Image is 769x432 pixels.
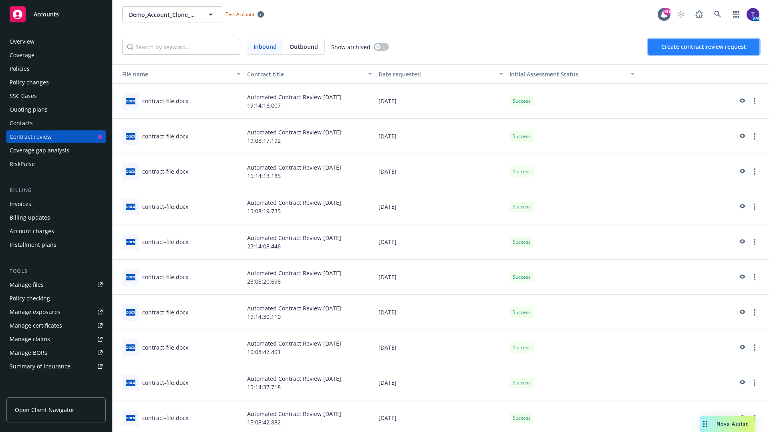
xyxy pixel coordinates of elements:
a: preview [737,378,747,388]
a: Billing updates [6,211,106,224]
div: Contract review [10,130,52,143]
div: contract-file.docx [142,132,188,140]
span: docx [126,239,135,245]
div: contract-file.docx [142,343,188,352]
span: Success [513,379,531,386]
a: preview [737,343,747,352]
a: Summary of insurance [6,360,106,373]
span: Success [513,274,531,281]
a: Accounts [6,3,106,26]
div: [DATE] [375,224,507,260]
input: Search by keyword... [122,39,240,55]
div: Manage files [10,278,44,291]
button: Date requested [375,64,507,84]
div: Coverage [10,49,34,62]
a: Contract review [6,130,106,143]
div: [DATE] [375,84,507,119]
a: Manage BORs [6,346,106,359]
span: docx [126,98,135,104]
a: Policies [6,62,106,75]
a: Coverage [6,49,106,62]
div: Manage BORs [10,346,47,359]
a: Overview [6,35,106,48]
div: [DATE] [375,330,507,365]
div: File name [116,70,232,78]
a: preview [737,96,747,106]
div: Analytics hub [6,389,106,397]
div: Billing updates [10,211,50,224]
a: preview [737,308,747,317]
a: more [750,413,759,423]
div: Automated Contract Review [DATE] 19:14:30.110 [244,295,375,330]
div: contract-file.docx [142,308,188,316]
a: more [750,237,759,247]
a: Invoices [6,198,106,210]
span: Demo_Account_Clone_QA_CR_Tests_Prospect [129,10,198,19]
button: Create contract review request [648,39,759,55]
div: Overview [10,35,34,48]
span: Accounts [34,11,59,18]
div: [DATE] [375,154,507,189]
div: Automated Contract Review [DATE] 15:14:37.718 [244,365,375,400]
div: [DATE] [375,189,507,224]
span: Test Account [222,10,267,18]
a: more [750,343,759,352]
div: Toggle SortBy [509,70,626,78]
span: Initial Assessment Status [509,70,578,78]
span: docx [126,344,135,350]
div: Automated Contract Review [DATE] 23:14:08.446 [244,224,375,260]
div: Date requested [378,70,495,78]
div: Automated Contract Review [DATE] 23:08:20.698 [244,260,375,295]
a: Report a Bug [691,6,707,22]
a: preview [737,413,747,423]
div: SSC Cases [10,90,37,102]
a: more [750,132,759,141]
span: Success [513,203,531,210]
a: Account charges [6,225,106,238]
div: Account charges [10,225,54,238]
div: RiskPulse [10,158,35,170]
span: Create contract review request [661,43,746,50]
div: contract-file.docx [142,414,188,422]
img: photo [747,8,759,21]
span: docx [126,133,135,139]
a: Manage exposures [6,306,106,318]
a: more [750,272,759,282]
button: Nova Assist [700,416,755,432]
div: Policy checking [10,292,50,305]
span: Inbound [254,42,277,51]
span: Success [513,168,531,175]
a: more [750,167,759,176]
div: contract-file.docx [142,97,188,105]
span: Success [513,238,531,246]
span: Show archived [331,43,370,51]
span: docx [126,168,135,174]
span: Success [513,309,531,316]
a: Start snowing [673,6,689,22]
span: Success [513,98,531,105]
div: Policy changes [10,76,49,89]
span: Success [513,344,531,351]
a: preview [737,272,747,282]
a: Policy checking [6,292,106,305]
a: Manage claims [6,333,106,346]
div: Contacts [10,117,33,130]
button: Demo_Account_Clone_QA_CR_Tests_Prospect [122,6,222,22]
div: 99+ [663,8,670,15]
a: preview [737,132,747,141]
a: Installment plans [6,238,106,251]
a: SSC Cases [6,90,106,102]
div: Tools [6,267,106,275]
div: Manage claims [10,333,50,346]
a: Search [710,6,726,22]
div: contract-file.docx [142,273,188,281]
div: Quoting plans [10,103,48,116]
span: docx [126,204,135,210]
div: Policies [10,62,30,75]
span: docx [126,380,135,386]
a: Manage certificates [6,319,106,332]
div: Manage certificates [10,319,62,332]
button: Contract title [244,64,375,84]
